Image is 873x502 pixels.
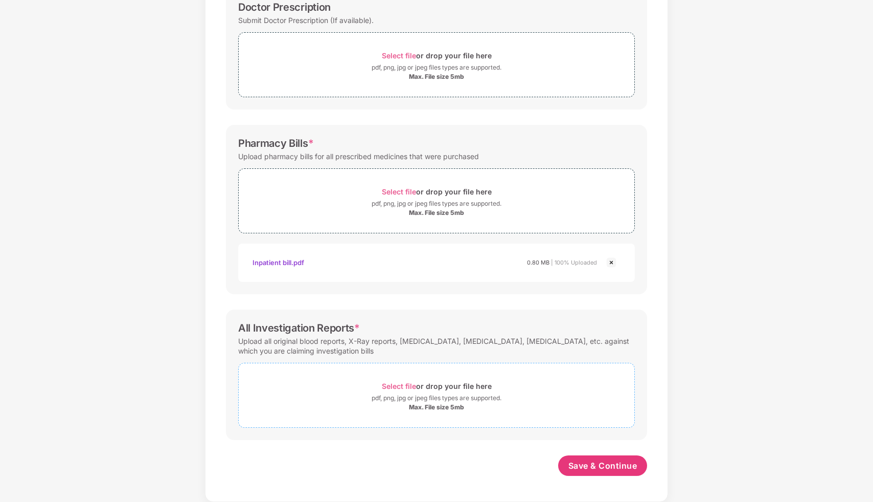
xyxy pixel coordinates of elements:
[382,382,416,390] span: Select file
[238,149,479,163] div: Upload pharmacy bills for all prescribed medicines that were purchased
[372,199,501,209] div: pdf, png, jpg or jpeg files types are supported.
[409,73,464,81] div: Max. File size 5mb
[238,137,313,149] div: Pharmacy Bills
[382,379,492,393] div: or drop your file here
[239,371,634,420] span: Select fileor drop your file herepdf, png, jpg or jpeg files types are supported.Max. File size 5mb
[409,209,464,217] div: Max. File size 5mb
[382,185,492,199] div: or drop your file here
[409,403,464,411] div: Max. File size 5mb
[238,13,374,27] div: Submit Doctor Prescription (If available).
[605,256,617,269] img: svg+xml;base64,PHN2ZyBpZD0iQ3Jvc3MtMjR4MjQiIHhtbG5zPSJodHRwOi8vd3d3LnczLm9yZy8yMDAwL3N2ZyIgd2lkdG...
[551,259,597,266] span: | 100% Uploaded
[568,460,637,471] span: Save & Continue
[527,259,549,266] span: 0.80 MB
[382,51,416,60] span: Select file
[252,254,304,271] div: Inpatient bill.pdf
[372,393,501,403] div: pdf, png, jpg or jpeg files types are supported.
[372,62,501,73] div: pdf, png, jpg or jpeg files types are supported.
[382,187,416,196] span: Select file
[382,49,492,62] div: or drop your file here
[238,334,635,358] div: Upload all original blood reports, X-Ray reports, [MEDICAL_DATA], [MEDICAL_DATA], [MEDICAL_DATA],...
[238,322,360,334] div: All Investigation Reports
[239,40,634,89] span: Select fileor drop your file herepdf, png, jpg or jpeg files types are supported.Max. File size 5mb
[238,1,331,13] div: Doctor Prescription
[558,455,648,476] button: Save & Continue
[239,177,634,225] span: Select fileor drop your file herepdf, png, jpg or jpeg files types are supported.Max. File size 5mb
